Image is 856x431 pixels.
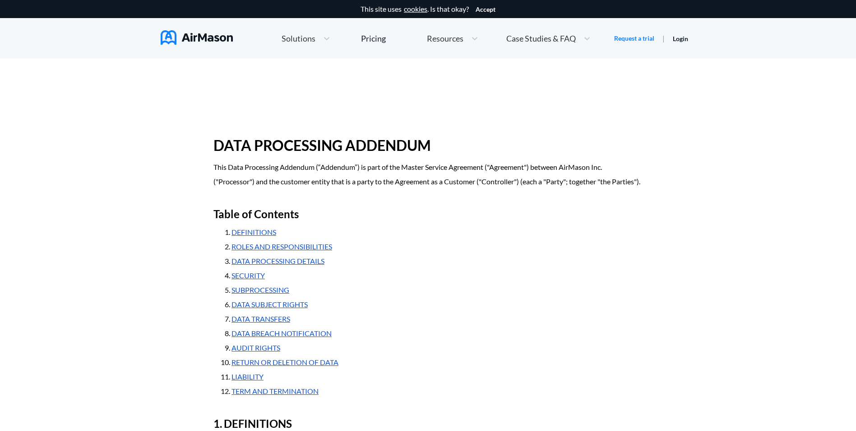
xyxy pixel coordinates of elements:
a: DATA SUBJECT RIGHTS [231,300,308,309]
a: DATA BREACH NOTIFICATION [231,329,332,337]
button: Accept cookies [476,6,495,13]
a: SECURITY [231,271,265,280]
a: LIABILITY [231,372,264,381]
img: AirMason Logo [161,30,233,45]
div: Pricing [361,34,386,42]
a: cookies [404,5,427,13]
a: SUBPROCESSING [231,286,289,294]
a: AUDIT RIGHTS [231,343,280,352]
span: Resources [427,34,463,42]
a: Pricing [361,30,386,47]
a: RETURN OR DELETION OF DATA [231,358,338,366]
a: DATA TRANSFERS [231,314,290,323]
a: Request a trial [614,34,654,43]
span: Solutions [282,34,315,42]
a: DATA PROCESSING DETAILS [231,257,324,265]
a: Login [673,35,688,42]
h2: Table of Contents [213,203,643,225]
a: ROLES AND RESPONSIBILITIES [231,242,332,251]
a: DEFINITIONS [231,228,276,236]
a: TERM AND TERMINATION [231,387,319,395]
p: This Data Processing Addendum (“Addendum”) is part of the Master Service Agreement ("Agreement") ... [213,160,643,189]
span: | [662,34,665,42]
h1: DATA PROCESSING ADDENDUM [213,131,643,160]
span: Case Studies & FAQ [506,34,576,42]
